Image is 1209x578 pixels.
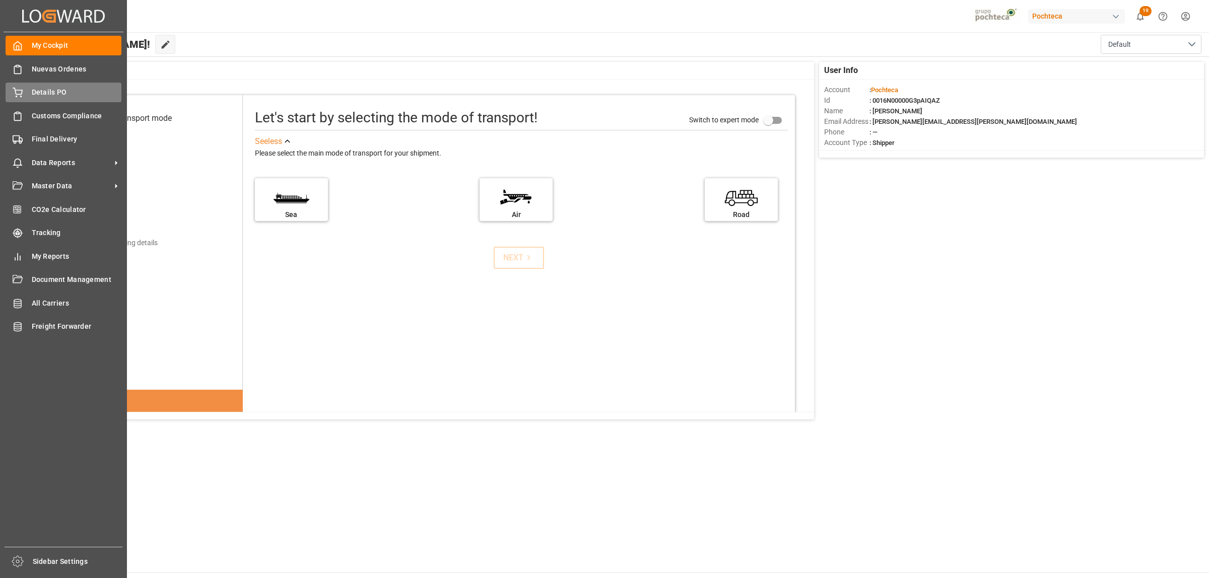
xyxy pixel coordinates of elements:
[710,209,773,220] div: Road
[485,209,548,220] div: Air
[32,40,122,51] span: My Cockpit
[32,64,122,75] span: Nuevas Ordenes
[255,107,538,128] div: Let's start by selecting the mode of transport!
[6,293,121,313] a: All Carriers
[871,86,898,94] span: Pochteca
[824,137,869,148] span: Account Type
[1028,7,1129,26] button: Pochteca
[32,321,122,332] span: Freight Forwarder
[824,127,869,137] span: Phone
[6,59,121,79] a: Nuevas Ordenes
[1108,39,1131,50] span: Default
[824,116,869,127] span: Email Address
[869,139,895,147] span: : Shipper
[6,199,121,219] a: CO2e Calculator
[6,83,121,102] a: Details PO
[255,148,788,160] div: Please select the main mode of transport for your shipment.
[6,270,121,290] a: Document Management
[503,252,534,264] div: NEXT
[32,274,122,285] span: Document Management
[6,106,121,125] a: Customs Compliance
[32,87,122,98] span: Details PO
[869,118,1077,125] span: : [PERSON_NAME][EMAIL_ADDRESS][PERSON_NAME][DOMAIN_NAME]
[6,246,121,266] a: My Reports
[32,298,122,309] span: All Carriers
[1101,35,1201,54] button: open menu
[824,95,869,106] span: Id
[32,251,122,262] span: My Reports
[32,181,111,191] span: Master Data
[32,111,122,121] span: Customs Compliance
[1139,6,1152,16] span: 19
[1028,9,1125,24] div: Pochteca
[824,106,869,116] span: Name
[1129,5,1152,28] button: show 19 new notifications
[95,238,158,248] div: Add shipping details
[32,158,111,168] span: Data Reports
[869,107,922,115] span: : [PERSON_NAME]
[824,85,869,95] span: Account
[260,209,323,220] div: Sea
[33,556,123,567] span: Sidebar Settings
[255,135,282,148] div: See less
[6,129,121,149] a: Final Delivery
[494,247,544,269] button: NEXT
[6,223,121,243] a: Tracking
[689,116,759,124] span: Switch to expert mode
[869,128,878,136] span: : —
[6,317,121,336] a: Freight Forwarder
[869,97,940,104] span: : 0016N00000G3pAIQAZ
[94,112,172,124] div: Select transport mode
[1152,5,1174,28] button: Help Center
[32,228,122,238] span: Tracking
[972,8,1022,25] img: pochtecaImg.jpg_1689854062.jpg
[824,64,858,77] span: User Info
[32,204,122,215] span: CO2e Calculator
[6,36,121,55] a: My Cockpit
[869,86,898,94] span: :
[32,134,122,144] span: Final Delivery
